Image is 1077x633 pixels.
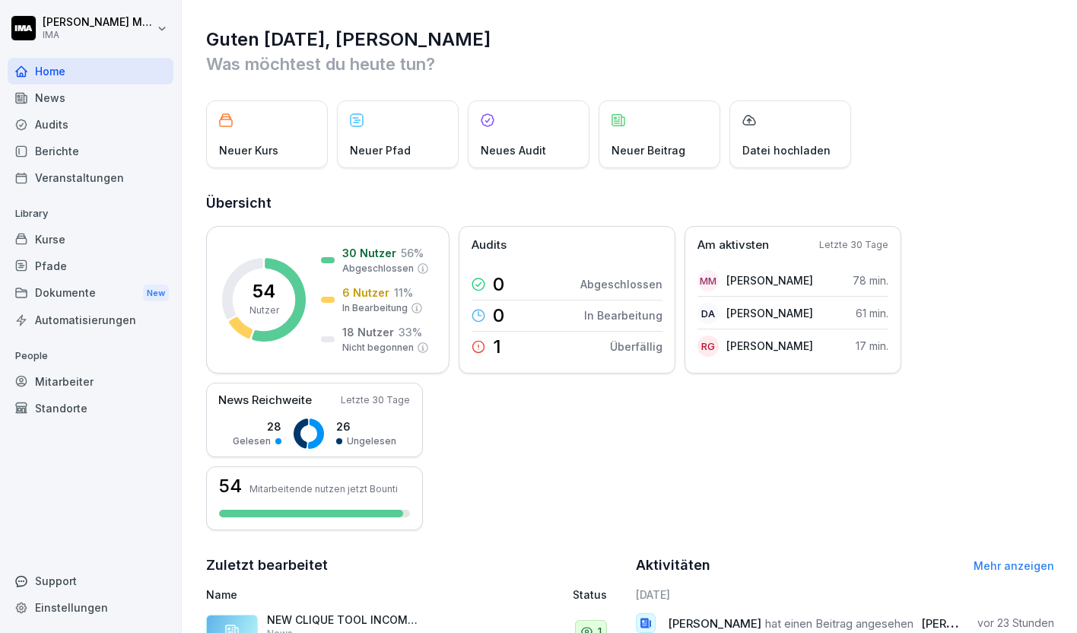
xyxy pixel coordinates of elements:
p: Abgeschlossen [342,262,414,275]
p: Mitarbeitende nutzen jetzt Bounti [249,483,398,495]
h1: Guten [DATE], [PERSON_NAME] [206,27,1054,52]
a: DokumenteNew [8,279,173,307]
a: Pfade [8,253,173,279]
p: NEW CLIQUE TOOL INCOMING Liebe Clique, wir probieren etwas Neues aus: ein Kommunikationstool, das... [267,613,419,627]
p: IMA [43,30,154,40]
a: News [8,84,173,111]
p: Neuer Beitrag [612,142,685,158]
a: Home [8,58,173,84]
div: Support [8,568,173,594]
a: Standorte [8,395,173,421]
p: 18 Nutzer [342,324,394,340]
p: [PERSON_NAME] [726,338,813,354]
h3: 54 [219,477,242,495]
p: In Bearbeitung [342,301,408,315]
a: Mehr anzeigen [974,559,1054,572]
p: Audits [472,237,507,254]
p: In Bearbeitung [584,307,662,323]
p: 78 min. [853,272,888,288]
p: Library [8,202,173,226]
p: 61 min. [856,305,888,321]
p: 56 % [401,245,424,261]
p: 0 [493,307,504,325]
p: Nutzer [249,304,279,317]
p: Neues Audit [481,142,546,158]
p: [PERSON_NAME] Milanovska [43,16,154,29]
p: Überfällig [610,339,662,355]
div: New [143,285,169,302]
p: 1 [493,338,501,356]
div: DA [697,303,719,324]
p: Datei hochladen [742,142,831,158]
p: 6 Nutzer [342,285,389,301]
p: Was möchtest du heute tun? [206,52,1054,76]
h2: Übersicht [206,192,1054,214]
p: Nicht begonnen [342,341,414,355]
a: Berichte [8,138,173,164]
p: vor 23 Stunden [977,616,1054,631]
p: News Reichweite [218,392,312,409]
p: 11 % [394,285,413,301]
p: 28 [233,418,281,434]
p: 30 Nutzer [342,245,396,261]
p: 54 [253,282,275,301]
div: Dokumente [8,279,173,307]
p: 33 % [399,324,422,340]
p: People [8,344,173,368]
p: [PERSON_NAME] [726,305,813,321]
a: Audits [8,111,173,138]
a: Kurse [8,226,173,253]
p: Letzte 30 Tage [341,393,410,407]
p: Am aktivsten [697,237,769,254]
p: Gelesen [233,434,271,448]
span: hat einen Beitrag angesehen [765,616,913,631]
p: 0 [493,275,504,294]
div: MM [697,270,719,291]
p: Name [206,587,461,603]
h2: Zuletzt bearbeitet [206,555,625,576]
h2: Aktivitäten [636,555,710,576]
a: Veranstaltungen [8,164,173,191]
p: Ungelesen [347,434,396,448]
p: Status [573,587,607,603]
p: Neuer Pfad [350,142,411,158]
p: 26 [336,418,396,434]
p: 17 min. [856,338,888,354]
a: Mitarbeiter [8,368,173,395]
a: Einstellungen [8,594,173,621]
a: Automatisierungen [8,307,173,333]
p: Neuer Kurs [219,142,278,158]
span: [PERSON_NAME] [668,616,761,631]
div: RG [697,336,719,357]
p: Letzte 30 Tage [819,238,888,252]
p: Abgeschlossen [580,276,662,292]
p: [PERSON_NAME] [726,272,813,288]
h6: [DATE] [636,587,1055,603]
